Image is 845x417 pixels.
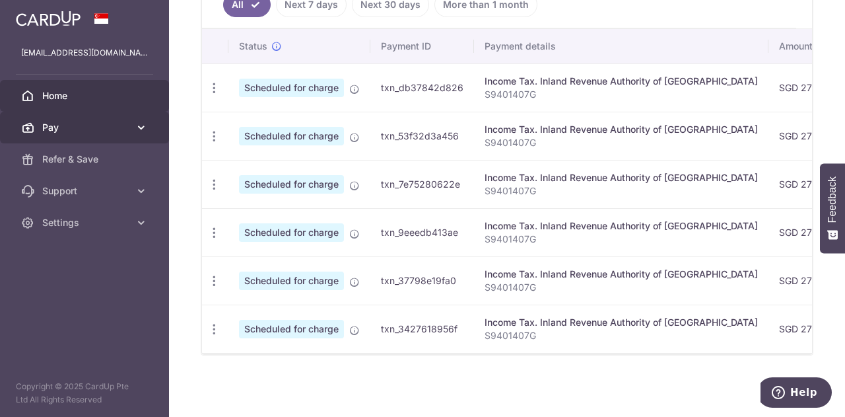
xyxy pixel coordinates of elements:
span: Scheduled for charge [239,175,344,194]
td: SGD 272.84 [768,63,843,112]
td: SGD 272.84 [768,208,843,256]
td: txn_37798e19fa0 [370,256,474,305]
p: S9401407G [485,184,758,198]
p: S9401407G [485,329,758,342]
span: Status [239,40,267,53]
td: SGD 272.84 [768,305,843,353]
td: SGD 272.84 [768,112,843,160]
img: CardUp [16,11,81,26]
div: Income Tax. Inland Revenue Authority of [GEOGRAPHIC_DATA] [485,268,758,281]
span: Scheduled for charge [239,272,344,290]
p: S9401407G [485,233,758,246]
p: S9401407G [485,88,758,101]
div: Income Tax. Inland Revenue Authority of [GEOGRAPHIC_DATA] [485,219,758,233]
span: Feedback [827,176,838,223]
th: Payment details [474,29,768,63]
span: Scheduled for charge [239,223,344,242]
button: Feedback - Show survey [820,163,845,253]
span: Refer & Save [42,153,129,166]
span: Home [42,89,129,102]
div: Income Tax. Inland Revenue Authority of [GEOGRAPHIC_DATA] [485,75,758,88]
div: Income Tax. Inland Revenue Authority of [GEOGRAPHIC_DATA] [485,123,758,136]
span: Scheduled for charge [239,127,344,145]
span: Settings [42,216,129,229]
td: txn_53f32d3a456 [370,112,474,160]
span: Scheduled for charge [239,79,344,97]
td: txn_3427618956f [370,305,474,353]
td: txn_9eeedb413ae [370,208,474,256]
iframe: Opens a widget where you can find more information [760,377,832,410]
span: Amount [779,40,813,53]
p: [EMAIL_ADDRESS][DOMAIN_NAME] [21,46,148,59]
div: Income Tax. Inland Revenue Authority of [GEOGRAPHIC_DATA] [485,171,758,184]
td: txn_7e75280622e [370,160,474,208]
th: Payment ID [370,29,474,63]
span: Scheduled for charge [239,320,344,338]
p: S9401407G [485,136,758,149]
p: S9401407G [485,281,758,294]
span: Pay [42,121,129,134]
span: Support [42,184,129,198]
td: SGD 272.84 [768,256,843,305]
div: Income Tax. Inland Revenue Authority of [GEOGRAPHIC_DATA] [485,316,758,329]
td: txn_db37842d826 [370,63,474,112]
td: SGD 272.84 [768,160,843,208]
